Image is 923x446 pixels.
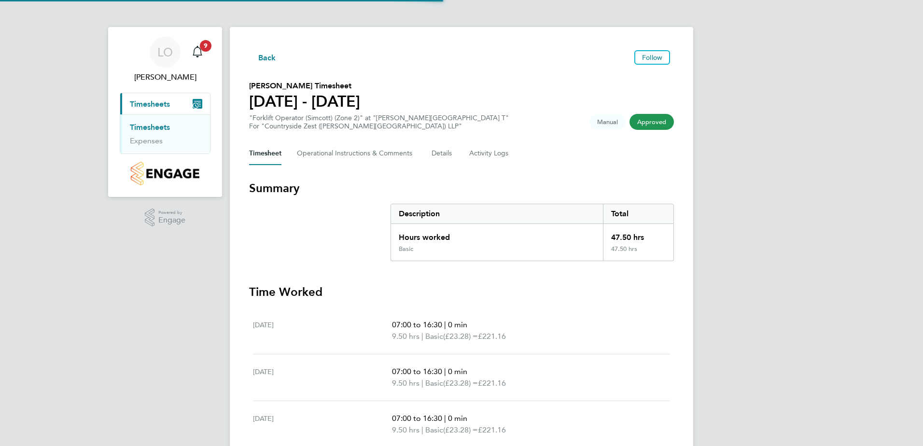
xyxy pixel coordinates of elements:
[448,367,467,376] span: 0 min
[253,413,392,436] div: [DATE]
[120,162,210,185] a: Go to home page
[469,142,510,165] button: Activity Logs
[392,320,442,329] span: 07:00 to 16:30
[392,378,420,388] span: 9.50 hrs
[603,245,673,261] div: 47.50 hrs
[108,27,222,197] nav: Main navigation
[158,216,185,224] span: Engage
[249,181,674,196] h3: Summary
[258,52,276,64] span: Back
[634,50,670,65] button: Follow
[589,114,626,130] span: This timesheet was manually created.
[145,209,186,227] a: Powered byEngage
[130,136,163,145] a: Expenses
[253,366,392,389] div: [DATE]
[249,122,509,130] div: For "Countryside Zest ([PERSON_NAME][GEOGRAPHIC_DATA]) LLP"
[443,378,478,388] span: (£23.28) =
[120,114,210,153] div: Timesheets
[421,332,423,341] span: |
[425,377,443,389] span: Basic
[392,414,442,423] span: 07:00 to 16:30
[130,99,170,109] span: Timesheets
[425,424,443,436] span: Basic
[120,93,210,114] button: Timesheets
[120,37,210,83] a: LO[PERSON_NAME]
[392,425,420,434] span: 9.50 hrs
[391,204,603,223] div: Description
[249,142,281,165] button: Timesheet
[478,378,506,388] span: £221.16
[249,51,276,63] button: Back
[421,425,423,434] span: |
[603,204,673,223] div: Total
[629,114,674,130] span: This timesheet has been approved.
[120,71,210,83] span: Lee Orrin
[157,46,173,58] span: LO
[392,332,420,341] span: 9.50 hrs
[188,37,207,68] a: 9
[603,224,673,245] div: 47.50 hrs
[448,414,467,423] span: 0 min
[478,332,506,341] span: £221.16
[432,142,454,165] button: Details
[425,331,443,342] span: Basic
[444,320,446,329] span: |
[478,425,506,434] span: £221.16
[297,142,416,165] button: Operational Instructions & Comments
[391,224,603,245] div: Hours worked
[642,53,662,62] span: Follow
[443,332,478,341] span: (£23.28) =
[253,319,392,342] div: [DATE]
[130,123,170,132] a: Timesheets
[448,320,467,329] span: 0 min
[200,40,211,52] span: 9
[421,378,423,388] span: |
[249,114,509,130] div: "Forklift Operator (Simcott) (Zone 2)" at "[PERSON_NAME][GEOGRAPHIC_DATA] T"
[392,367,442,376] span: 07:00 to 16:30
[249,284,674,300] h3: Time Worked
[391,204,674,261] div: Summary
[249,80,360,92] h2: [PERSON_NAME] Timesheet
[158,209,185,217] span: Powered by
[444,414,446,423] span: |
[399,245,413,253] div: Basic
[443,425,478,434] span: (£23.28) =
[131,162,199,185] img: countryside-properties-logo-retina.png
[444,367,446,376] span: |
[249,92,360,111] h1: [DATE] - [DATE]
